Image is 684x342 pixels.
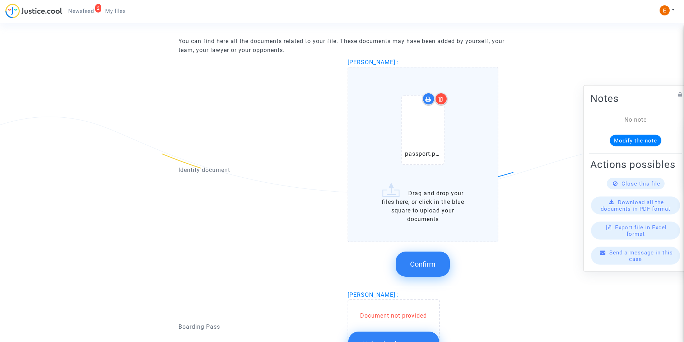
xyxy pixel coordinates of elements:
button: Modify the note [610,135,661,146]
button: Confirm [396,252,450,277]
img: ACg8ocIeiFvHKe4dA5oeRFd_CiCnuxWUEc1A2wYhRJE3TTWt=s96-c [660,5,670,15]
span: [PERSON_NAME] : [348,59,399,66]
span: Close this file [622,180,660,187]
h2: Actions possibles [590,158,681,170]
span: Download all the documents in PDF format [601,199,670,212]
h2: Notes [590,92,681,104]
div: Document not provided [348,311,439,320]
span: Newsfeed [68,8,94,14]
span: Send a message in this case [609,249,673,262]
p: Identity document [178,165,337,174]
span: My files [105,8,126,14]
span: Confirm [410,260,436,268]
span: [PERSON_NAME] : [348,291,399,298]
div: 2 [95,4,102,13]
a: My files [99,6,131,17]
span: Export file in Excel format [615,224,667,237]
div: No note [601,115,670,124]
p: Boarding Pass [178,322,337,331]
img: jc-logo.svg [5,4,62,18]
span: You can find here all the documents related to your file. These documents may have been added by ... [178,38,504,53]
a: 2Newsfeed [62,6,99,17]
